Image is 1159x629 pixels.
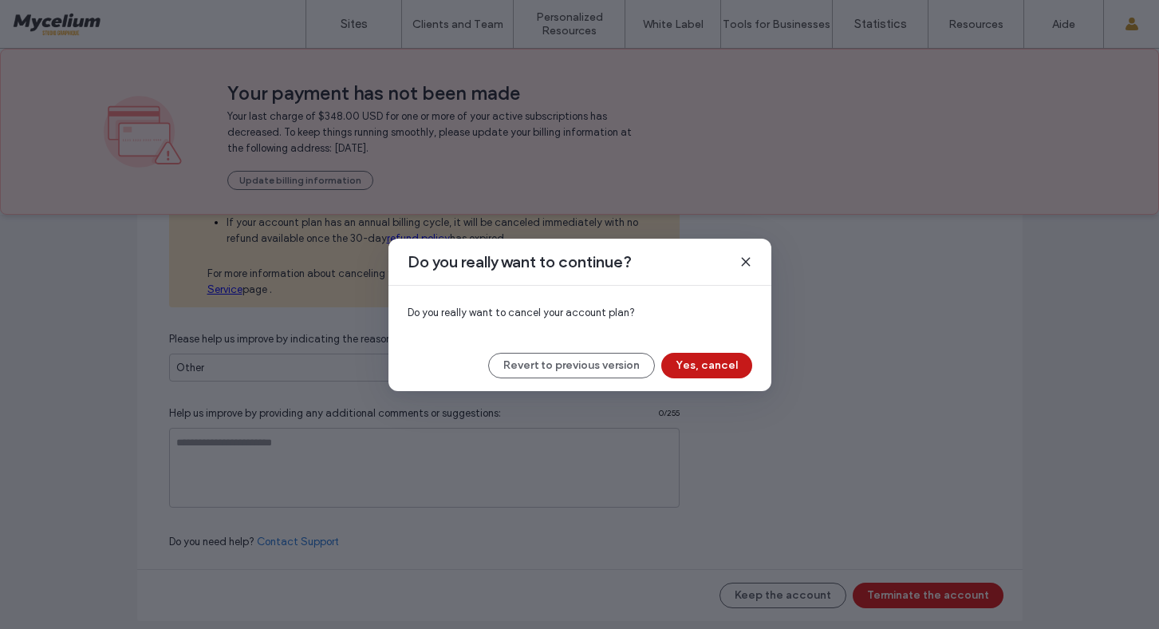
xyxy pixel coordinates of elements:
[503,358,640,372] font: Revert to previous version
[488,353,655,378] button: Revert to previous version
[408,252,632,271] font: Do you really want to continue?
[37,11,69,26] span: Help
[676,358,738,372] font: Yes, cancel
[661,353,752,378] button: Yes, cancel
[408,307,635,318] font: Do you really want to cancel your account plan?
